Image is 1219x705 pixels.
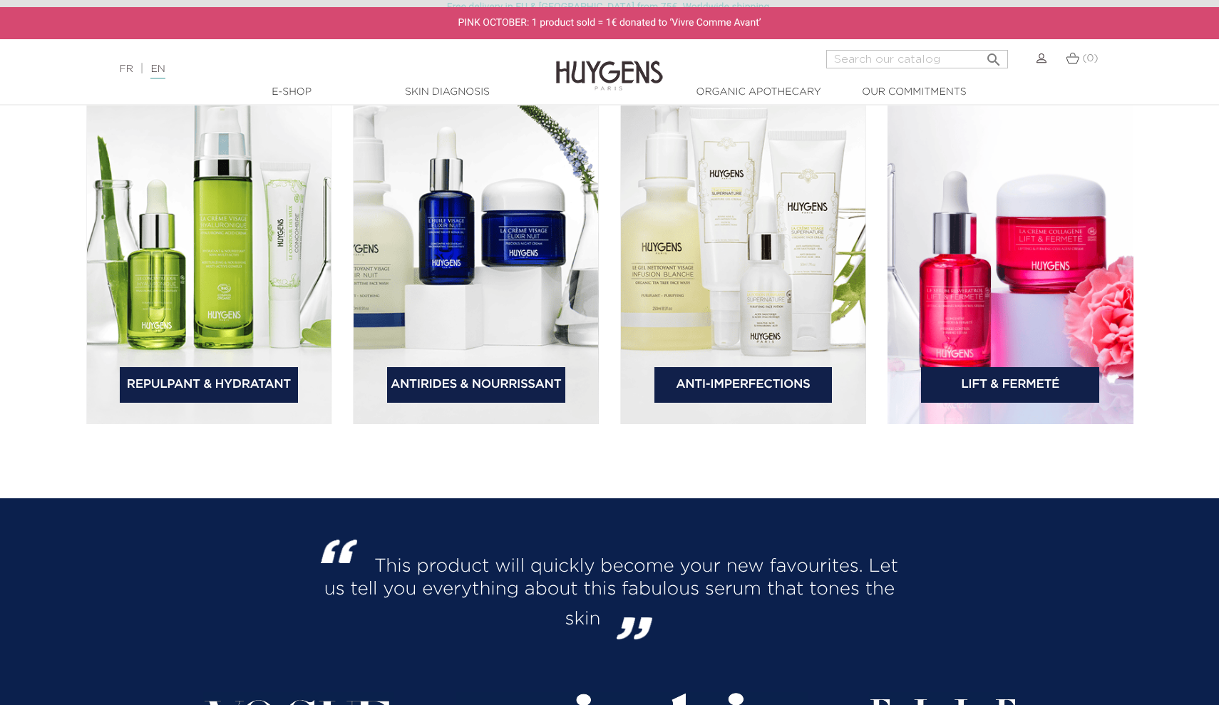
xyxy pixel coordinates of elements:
a: EN [150,64,165,79]
img: bannière catégorie 3 [620,69,866,424]
button:  [981,46,1007,65]
a: Lift & Fermeté [921,367,1099,403]
a: Repulpant & Hydratant [120,367,298,403]
img: bannière catégorie 4 [888,69,1133,424]
a: Anti-Imperfections [654,367,833,403]
img: Huygens [556,38,663,93]
a: FR [119,64,133,74]
div: | [112,61,497,78]
img: bannière catégorie 2 [353,69,599,424]
a: Our commitments [843,85,985,100]
img: bannière catégorie [86,69,332,424]
a: E-Shop [220,85,363,100]
span: (0) [1082,53,1098,63]
h2: This product will quickly become your new favourites. Let us tell you everything about this fabul... [316,548,904,631]
a: Organic Apothecary [687,85,830,100]
input: Search [826,50,1008,68]
a: Antirides & Nourrissant [387,367,565,403]
a: Skin Diagnosis [376,85,518,100]
i:  [985,47,1002,64]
